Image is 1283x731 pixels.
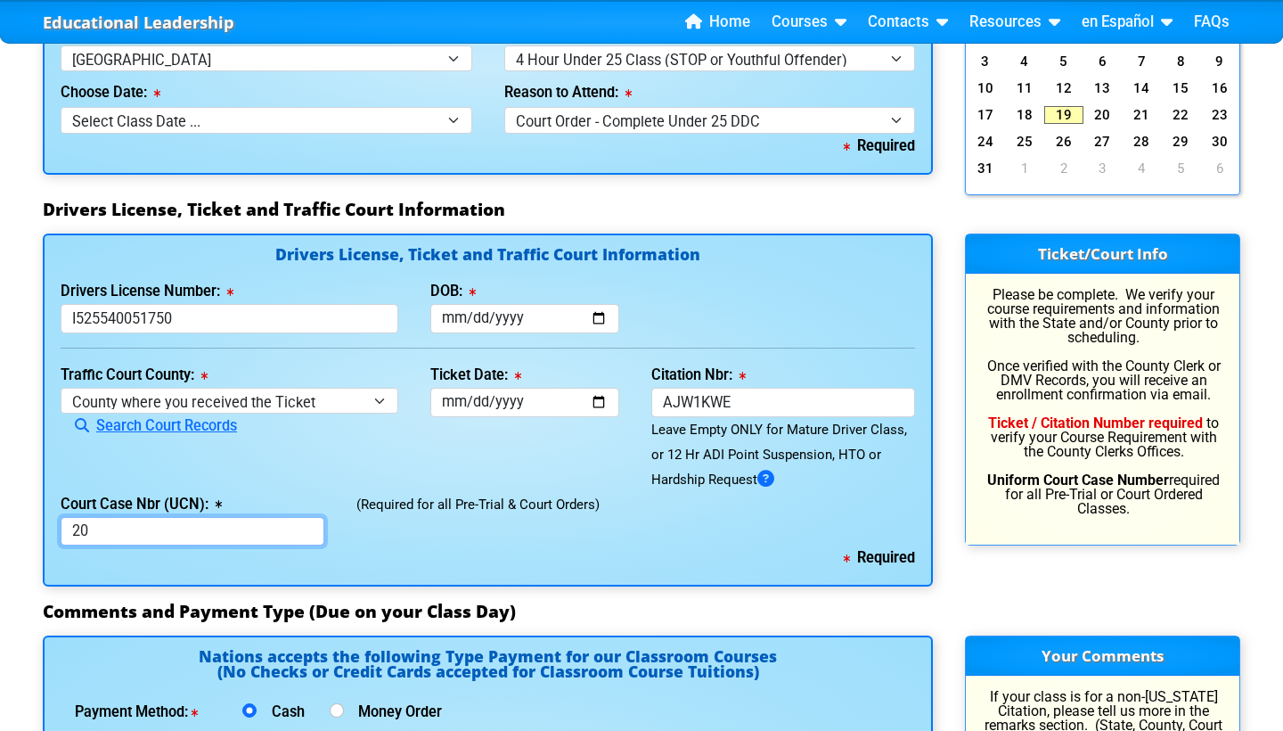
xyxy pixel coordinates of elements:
[966,234,1239,274] h3: Ticket/Court Info
[966,133,1005,151] a: 24
[61,304,398,333] input: License or Florida ID Card Nbr
[61,247,915,266] h4: Drivers License, Ticket and Traffic Court Information
[61,517,324,546] input: 2024-TR-001234
[61,417,237,434] a: Search Court Records
[861,9,955,36] a: Contacts
[1161,79,1200,97] a: 15
[61,284,233,299] label: Drivers License Number:
[430,388,620,417] input: mm/dd/yyyy
[962,9,1067,36] a: Resources
[966,79,1005,97] a: 10
[1044,106,1083,124] a: 19
[966,106,1005,124] a: 17
[1083,133,1123,151] a: 27
[1122,79,1161,97] a: 14
[1200,160,1239,177] a: 6
[1200,79,1239,97] a: 16
[61,649,915,686] h4: Nations accepts the following Type Payment for our Classroom Courses (No Checks or Credit Cards a...
[1044,53,1083,70] a: 5
[75,705,217,719] label: Payment Method:
[430,284,476,299] label: DOB:
[1122,106,1161,124] a: 21
[340,492,931,546] div: (Required for all Pre-Trial & Court Orders)
[61,368,208,382] label: Traffic Court County:
[1083,106,1123,124] a: 20
[1161,133,1200,151] a: 29
[651,368,746,382] label: Citation Nbr:
[61,86,160,100] label: Choose Date:
[1005,133,1044,151] a: 25
[844,137,915,154] b: Required
[966,637,1239,676] h3: Your Comments
[1083,160,1123,177] a: 3
[430,368,521,382] label: Ticket Date:
[1187,9,1237,36] a: FAQs
[1005,160,1044,177] a: 1
[1122,133,1161,151] a: 28
[43,199,1240,220] h3: Drivers License, Ticket and Traffic Court Information
[430,304,620,333] input: mm/dd/yyyy
[966,53,1005,70] a: 3
[651,388,915,417] input: Format: A15CHIC or 1234-ABC
[1005,53,1044,70] a: 4
[844,549,915,566] b: Required
[764,9,854,36] a: Courses
[678,9,757,36] a: Home
[966,160,1005,177] a: 31
[1161,53,1200,70] a: 8
[1005,79,1044,97] a: 11
[1044,160,1083,177] a: 2
[1122,53,1161,70] a: 7
[1200,53,1239,70] a: 9
[265,705,312,719] label: Cash
[43,601,1240,622] h3: Comments and Payment Type (Due on your Class Day)
[1044,79,1083,97] a: 12
[61,497,222,512] label: Court Case Nbr (UCN):
[651,417,915,492] div: Leave Empty ONLY for Mature Driver Class, or 12 Hr ADI Point Suspension, HTO or Hardship Request
[43,8,234,37] a: Educational Leadership
[1200,133,1239,151] a: 30
[1083,53,1123,70] a: 6
[988,415,1203,431] b: Ticket / Citation Number required
[1075,9,1180,36] a: en Español
[504,86,632,100] label: Reason to Attend:
[1122,160,1161,177] a: 4
[1083,79,1123,97] a: 13
[1005,106,1044,124] a: 18
[1044,133,1083,151] a: 26
[1161,160,1200,177] a: 5
[1200,106,1239,124] a: 23
[982,288,1223,516] p: Please be complete. We verify your course requirements and information with the State and/or Coun...
[987,472,1169,489] b: Uniform Court Case Number
[351,705,442,719] label: Money Order
[1161,106,1200,124] a: 22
